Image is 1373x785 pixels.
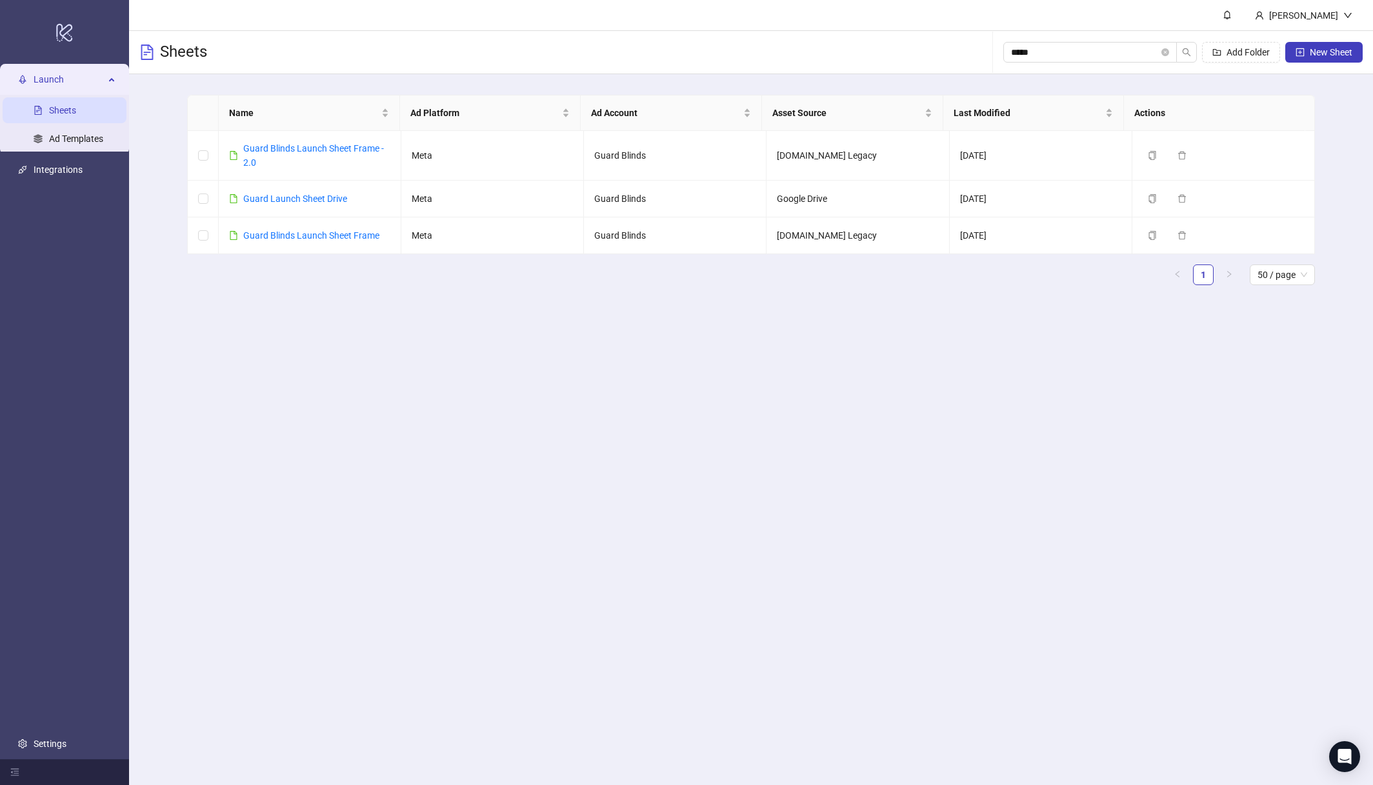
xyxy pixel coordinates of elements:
[1250,264,1315,285] div: Page Size
[1161,48,1169,56] button: close-circle
[1148,151,1157,160] span: copy
[229,231,238,240] span: file
[229,106,379,120] span: Name
[400,95,581,131] th: Ad Platform
[1285,42,1363,63] button: New Sheet
[34,66,105,92] span: Launch
[591,106,741,120] span: Ad Account
[34,739,66,749] a: Settings
[772,106,922,120] span: Asset Source
[767,181,949,217] td: Google Drive
[584,217,767,254] td: Guard Blinds
[1167,264,1188,285] li: Previous Page
[401,131,584,181] td: Meta
[49,105,76,115] a: Sheets
[243,143,384,168] a: Guard Blinds Launch Sheet Frame - 2.0
[160,42,207,63] h3: Sheets
[1296,48,1305,57] span: plus-square
[229,194,238,203] span: file
[1174,270,1181,278] span: left
[950,217,1132,254] td: [DATE]
[1212,48,1221,57] span: folder-add
[1225,270,1233,278] span: right
[762,95,943,131] th: Asset Source
[1258,265,1307,284] span: 50 / page
[1124,95,1305,131] th: Actions
[139,45,155,60] span: file-text
[243,194,347,204] a: Guard Launch Sheet Drive
[401,181,584,217] td: Meta
[584,181,767,217] td: Guard Blinds
[243,230,379,241] a: Guard Blinds Launch Sheet Frame
[410,106,560,120] span: Ad Platform
[1148,194,1157,203] span: copy
[49,134,103,144] a: Ad Templates
[1148,231,1157,240] span: copy
[1202,42,1280,63] button: Add Folder
[1329,741,1360,772] div: Open Intercom Messenger
[34,164,83,175] a: Integrations
[950,131,1132,181] td: [DATE]
[954,106,1103,120] span: Last Modified
[18,75,27,84] span: rocket
[229,151,238,160] span: file
[1227,47,1270,57] span: Add Folder
[1255,11,1264,20] span: user
[1223,10,1232,19] span: bell
[1343,11,1352,20] span: down
[581,95,762,131] th: Ad Account
[10,768,19,777] span: menu-fold
[950,181,1132,217] td: [DATE]
[943,95,1125,131] th: Last Modified
[1264,8,1343,23] div: [PERSON_NAME]
[767,131,949,181] td: [DOMAIN_NAME] Legacy
[1193,264,1214,285] li: 1
[1219,264,1239,285] button: right
[1167,264,1188,285] button: left
[1182,48,1191,57] span: search
[1194,265,1213,284] a: 1
[1310,47,1352,57] span: New Sheet
[401,217,584,254] td: Meta
[1178,194,1187,203] span: delete
[584,131,767,181] td: Guard Blinds
[1178,151,1187,160] span: delete
[219,95,400,131] th: Name
[1219,264,1239,285] li: Next Page
[1178,231,1187,240] span: delete
[767,217,949,254] td: [DOMAIN_NAME] Legacy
